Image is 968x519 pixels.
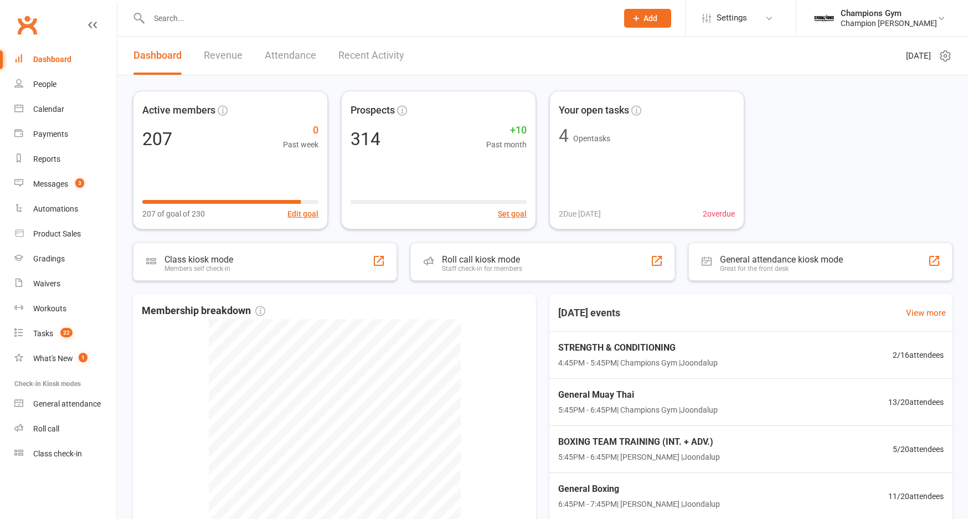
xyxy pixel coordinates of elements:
a: Messages 3 [14,172,117,197]
span: +10 [486,122,527,138]
span: General Boxing [558,482,720,496]
div: Reports [33,155,60,163]
div: Gradings [33,254,65,263]
a: Recent Activity [338,37,404,75]
a: View more [906,306,946,320]
div: Members self check-in [164,265,233,273]
a: Roll call [14,417,117,441]
span: 6:45PM - 7:45PM | [PERSON_NAME] | Joondalup [558,498,720,510]
span: [DATE] [906,49,931,63]
a: General attendance kiosk mode [14,392,117,417]
img: thumb_image1583738905.png [813,7,835,29]
div: Product Sales [33,229,81,238]
div: People [33,80,56,89]
div: General attendance kiosk mode [720,254,843,265]
a: Product Sales [14,222,117,246]
div: Roll call [33,424,59,433]
span: 207 of goal of 230 [142,208,205,220]
span: 2 Due [DATE] [559,208,601,220]
div: Champion [PERSON_NAME] [841,18,937,28]
a: Class kiosk mode [14,441,117,466]
input: Search... [146,11,610,26]
span: 5 / 20 attendees [893,443,944,455]
span: 11 / 20 attendees [888,490,944,502]
span: Your open tasks [559,102,629,119]
div: 207 [142,130,172,148]
button: Add [624,9,671,28]
span: Settings [717,6,747,30]
a: Workouts [14,296,117,321]
span: Active members [142,102,215,119]
div: Class check-in [33,449,82,458]
span: STRENGTH & CONDITIONING [558,341,718,355]
a: People [14,72,117,97]
span: 2 / 16 attendees [893,349,944,361]
a: Clubworx [13,11,41,39]
a: Tasks 22 [14,321,117,346]
span: Open tasks [573,134,610,143]
a: Waivers [14,271,117,296]
span: 3 [75,178,84,188]
button: Edit goal [287,208,318,220]
div: Calendar [33,105,64,114]
div: Payments [33,130,68,138]
span: 1 [79,353,87,362]
span: Prospects [351,102,395,119]
a: What's New1 [14,346,117,371]
span: Past week [283,138,318,151]
span: Add [643,14,657,23]
div: Great for the front desk [720,265,843,273]
div: What's New [33,354,73,363]
a: Automations [14,197,117,222]
div: Dashboard [33,55,71,64]
a: Gradings [14,246,117,271]
button: Set goal [498,208,527,220]
div: Roll call kiosk mode [442,254,522,265]
div: Automations [33,204,78,213]
a: Revenue [204,37,243,75]
span: Membership breakdown [142,303,265,319]
h3: [DATE] events [549,303,629,323]
a: Attendance [265,37,316,75]
a: Calendar [14,97,117,122]
div: Staff check-in for members [442,265,522,273]
span: 13 / 20 attendees [888,396,944,408]
a: Dashboard [133,37,182,75]
div: Tasks [33,329,53,338]
div: Champions Gym [841,8,937,18]
span: 4:45PM - 5:45PM | Champions Gym | Joondalup [558,357,718,369]
span: 2 overdue [703,208,735,220]
span: Past month [486,138,527,151]
div: Workouts [33,304,66,313]
a: Reports [14,147,117,172]
div: Class kiosk mode [164,254,233,265]
a: Dashboard [14,47,117,72]
div: Waivers [33,279,60,288]
a: Payments [14,122,117,147]
div: Messages [33,179,68,188]
div: 4 [559,127,569,145]
span: 22 [60,328,73,337]
div: General attendance [33,399,101,408]
span: BOXING TEAM TRAINING (INT. + ADV.) [558,435,720,449]
div: 314 [351,130,380,148]
span: 5:45PM - 6:45PM | [PERSON_NAME] | Joondalup [558,451,720,463]
span: 5:45PM - 6:45PM | Champions Gym | Joondalup [558,404,718,416]
span: General Muay Thai [558,388,718,402]
span: 0 [283,122,318,138]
